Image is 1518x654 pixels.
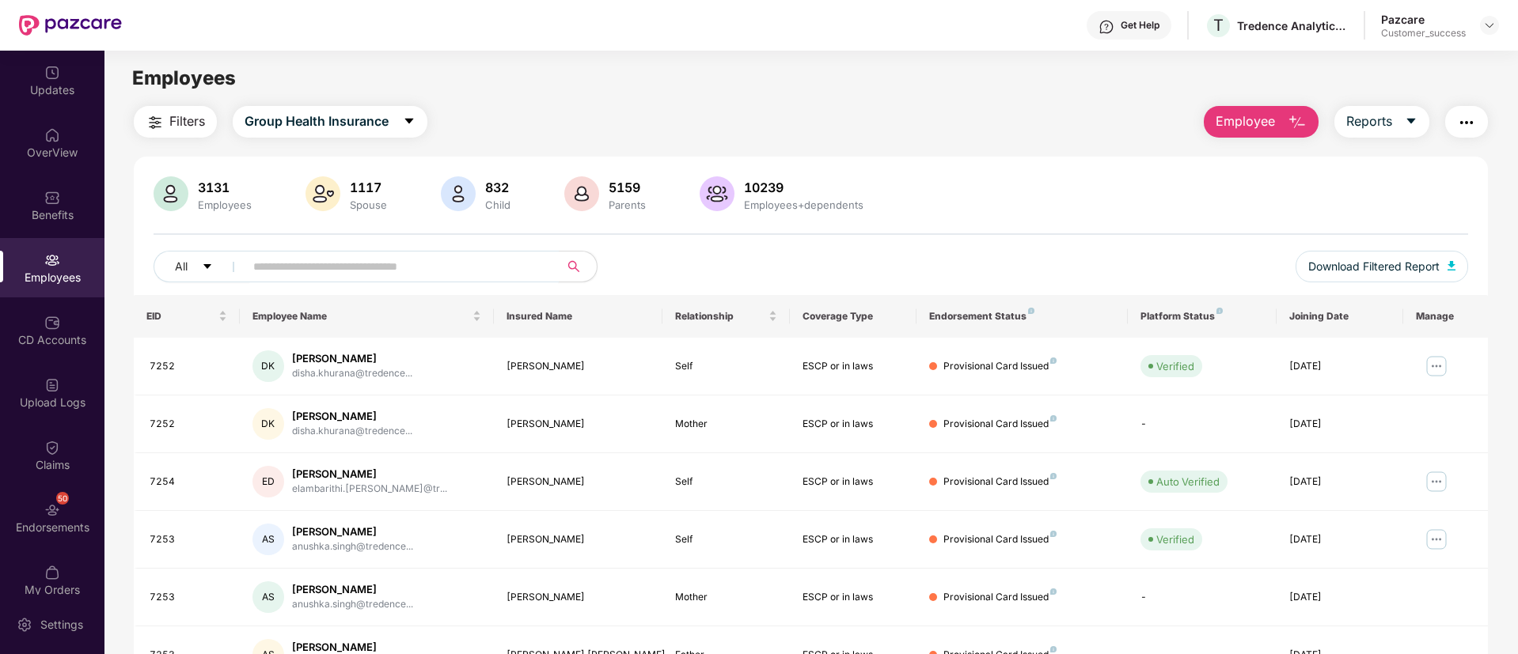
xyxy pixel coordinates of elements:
[1050,646,1057,652] img: svg+xml;base64,PHN2ZyB4bWxucz0iaHR0cDovL3d3dy53My5vcmcvMjAwMC9zdmciIHdpZHRoPSI4IiBoZWlnaHQ9IjgiIH...
[1128,569,1276,626] td: -
[662,295,789,338] th: Relationship
[134,106,217,138] button: Filters
[482,180,514,195] div: 832
[252,524,284,555] div: AS
[292,467,447,482] div: [PERSON_NAME]
[44,127,60,143] img: svg+xml;base64,PHN2ZyBpZD0iSG9tZSIgeG1sbnM9Imh0dHA6Ly93d3cudzMub3JnLzIwMDAvc3ZnIiB3aWR0aD0iMjAiIG...
[1288,113,1307,132] img: svg+xml;base64,PHN2ZyB4bWxucz0iaHR0cDovL3d3dy53My5vcmcvMjAwMC9zdmciIHhtbG5zOnhsaW5rPSJodHRwOi8vd3...
[44,565,60,580] img: svg+xml;base64,PHN2ZyBpZD0iTXlfT3JkZXJzIiBkYXRhLW5hbWU9Ik15IE9yZGVycyIgeG1sbnM9Imh0dHA6Ly93d3cudz...
[1483,19,1496,32] img: svg+xml;base64,PHN2ZyBpZD0iRHJvcGRvd24tMzJ4MzIiIHhtbG5zPSJodHRwOi8vd3d3LnczLm9yZy8yMDAwL3N2ZyIgd2...
[675,474,776,490] div: Self
[1424,469,1449,494] img: manageButton
[44,502,60,518] img: svg+xml;base64,PHN2ZyBpZD0iRW5kb3JzZW1lbnRzIiB4bWxucz0iaHR0cDovL3d3dy53My5vcmcvMjAwMC9zdmciIHdpZH...
[1308,258,1440,275] span: Download Filtered Report
[292,351,412,366] div: [PERSON_NAME]
[1405,115,1417,129] span: caret-down
[169,112,205,131] span: Filters
[1140,310,1263,323] div: Platform Status
[403,115,416,129] span: caret-down
[150,474,227,490] div: 7254
[132,66,236,89] span: Employees
[675,417,776,432] div: Mother
[507,417,651,432] div: [PERSON_NAME]
[252,581,284,613] div: AS
[507,359,651,374] div: [PERSON_NAME]
[1216,308,1223,314] img: svg+xml;base64,PHN2ZyB4bWxucz0iaHR0cDovL3d3dy53My5vcmcvMjAwMC9zdmciIHdpZHRoPSI4IiBoZWlnaHQ9IjgiIH...
[1050,588,1057,595] img: svg+xml;base64,PHN2ZyB4bWxucz0iaHR0cDovL3d3dy53My5vcmcvMjAwMC9zdmciIHdpZHRoPSI4IiBoZWlnaHQ9IjgiIH...
[150,417,227,432] div: 7252
[1403,295,1488,338] th: Manage
[44,65,60,81] img: svg+xml;base64,PHN2ZyBpZD0iVXBkYXRlZCIgeG1sbnM9Imh0dHA6Ly93d3cudzMub3JnLzIwMDAvc3ZnIiB3aWR0aD0iMj...
[252,310,469,323] span: Employee Name
[507,474,651,490] div: [PERSON_NAME]
[564,176,599,211] img: svg+xml;base64,PHN2ZyB4bWxucz0iaHR0cDovL3d3dy53My5vcmcvMjAwMC9zdmciIHhtbG5zOnhsaW5rPSJodHRwOi8vd3...
[1381,12,1466,27] div: Pazcare
[482,198,514,211] div: Child
[134,295,240,338] th: EID
[252,466,284,497] div: ED
[1334,106,1429,138] button: Reportscaret-down
[1289,474,1391,490] div: [DATE]
[803,417,904,432] div: ESCP or in laws
[494,295,663,338] th: Insured Name
[675,532,776,547] div: Self
[1289,590,1391,605] div: [DATE]
[305,176,340,211] img: svg+xml;base64,PHN2ZyB4bWxucz0iaHR0cDovL3d3dy53My5vcmcvMjAwMC9zdmciIHhtbG5zOnhsaW5rPSJodHRwOi8vd3...
[195,198,255,211] div: Employees
[1289,417,1391,432] div: [DATE]
[1050,415,1057,422] img: svg+xml;base64,PHN2ZyB4bWxucz0iaHR0cDovL3d3dy53My5vcmcvMjAwMC9zdmciIHdpZHRoPSI4IiBoZWlnaHQ9IjgiIH...
[1424,527,1449,552] img: manageButton
[154,251,250,282] button: Allcaret-down
[675,590,776,605] div: Mother
[347,198,390,211] div: Spouse
[700,176,734,211] img: svg+xml;base64,PHN2ZyB4bWxucz0iaHR0cDovL3d3dy53My5vcmcvMjAwMC9zdmciIHhtbG5zOnhsaW5rPSJodHRwOi8vd3...
[36,617,88,633] div: Settings
[675,310,765,323] span: Relationship
[741,180,867,195] div: 10239
[1448,261,1455,270] img: svg+xml;base64,PHN2ZyB4bWxucz0iaHR0cDovL3d3dy53My5vcmcvMjAwMC9zdmciIHhtbG5zOnhsaW5rPSJodHRwOi8vd3...
[292,409,412,424] div: [PERSON_NAME]
[1050,473,1057,479] img: svg+xml;base64,PHN2ZyB4bWxucz0iaHR0cDovL3d3dy53My5vcmcvMjAwMC9zdmciIHdpZHRoPSI4IiBoZWlnaHQ9IjgiIH...
[943,417,1057,432] div: Provisional Card Issued
[252,408,284,440] div: DK
[441,176,476,211] img: svg+xml;base64,PHN2ZyB4bWxucz0iaHR0cDovL3d3dy53My5vcmcvMjAwMC9zdmciIHhtbG5zOnhsaW5rPSJodHRwOi8vd3...
[943,590,1057,605] div: Provisional Card Issued
[1156,358,1194,374] div: Verified
[1277,295,1403,338] th: Joining Date
[943,359,1057,374] div: Provisional Card Issued
[146,113,165,132] img: svg+xml;base64,PHN2ZyB4bWxucz0iaHR0cDovL3d3dy53My5vcmcvMjAwMC9zdmciIHdpZHRoPSIyNCIgaGVpZ2h0PSIyNC...
[292,582,413,597] div: [PERSON_NAME]
[1156,531,1194,547] div: Verified
[675,359,776,374] div: Self
[1128,395,1276,453] td: -
[1204,106,1319,138] button: Employee
[558,260,589,273] span: search
[292,366,412,381] div: disha.khurana@tredence...
[292,524,413,539] div: [PERSON_NAME]
[605,180,649,195] div: 5159
[150,359,227,374] div: 7252
[803,590,904,605] div: ESCP or in laws
[929,310,1115,323] div: Endorsement Status
[195,180,255,195] div: 3131
[1050,357,1057,364] img: svg+xml;base64,PHN2ZyB4bWxucz0iaHR0cDovL3d3dy53My5vcmcvMjAwMC9zdmciIHdpZHRoPSI4IiBoZWlnaHQ9IjgiIH...
[943,532,1057,547] div: Provisional Card Issued
[347,180,390,195] div: 1117
[252,350,284,382] div: DK
[1028,308,1034,314] img: svg+xml;base64,PHN2ZyB4bWxucz0iaHR0cDovL3d3dy53My5vcmcvMjAwMC9zdmciIHdpZHRoPSI4IiBoZWlnaHQ9IjgiIH...
[245,112,389,131] span: Group Health Insurance
[1156,474,1220,490] div: Auto Verified
[240,295,494,338] th: Employee Name
[1289,532,1391,547] div: [DATE]
[292,597,413,612] div: anushka.singh@tredence...
[1099,19,1114,35] img: svg+xml;base64,PHN2ZyBpZD0iSGVscC0zMngzMiIgeG1sbnM9Imh0dHA6Ly93d3cudzMub3JnLzIwMDAvc3ZnIiB3aWR0aD...
[150,532,227,547] div: 7253
[1213,16,1224,35] span: T
[1121,19,1159,32] div: Get Help
[1424,353,1449,379] img: manageButton
[1050,531,1057,537] img: svg+xml;base64,PHN2ZyB4bWxucz0iaHR0cDovL3d3dy53My5vcmcvMjAwMC9zdmciIHdpZHRoPSI4IiBoZWlnaHQ9IjgiIH...
[1296,251,1468,282] button: Download Filtered Report
[44,377,60,393] img: svg+xml;base64,PHN2ZyBpZD0iVXBsb2FkX0xvZ3MiIGRhdGEtbmFtZT0iVXBsb2FkIExvZ3MiIHhtbG5zPSJodHRwOi8vd3...
[44,315,60,331] img: svg+xml;base64,PHN2ZyBpZD0iQ0RfQWNjb3VudHMiIGRhdGEtbmFtZT0iQ0QgQWNjb3VudHMiIHhtbG5zPSJodHRwOi8vd3...
[1237,18,1348,33] div: Tredence Analytics Solutions Private Limited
